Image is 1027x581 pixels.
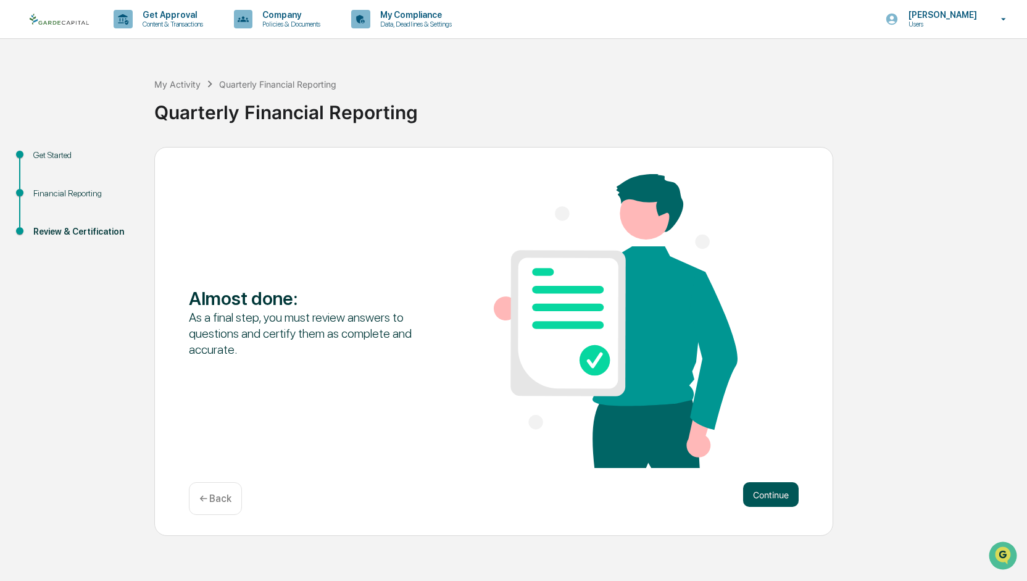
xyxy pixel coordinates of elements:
[12,25,225,45] p: How can we help?
[154,79,201,90] div: My Activity
[87,208,149,218] a: Powered byPylon
[85,150,158,172] a: 🗄️Attestations
[899,10,983,20] p: [PERSON_NAME]
[370,10,458,20] p: My Compliance
[199,493,231,504] p: ← Back
[219,79,336,90] div: Quarterly Financial Reporting
[987,540,1021,574] iframe: Open customer support
[494,174,738,468] img: Almost done
[89,156,99,166] div: 🗄️
[743,482,799,507] button: Continue
[7,173,83,196] a: 🔎Data Lookup
[33,225,135,238] div: Review & Certification
[33,149,135,162] div: Get Started
[189,287,433,309] div: Almost done :
[25,178,78,191] span: Data Lookup
[7,150,85,172] a: 🖐️Preclearance
[133,10,209,20] p: Get Approval
[189,309,433,357] div: As a final step, you must review answers to questions and certify them as complete and accurate.
[42,94,202,106] div: Start new chat
[25,155,80,167] span: Preclearance
[252,10,326,20] p: Company
[154,91,1021,123] div: Quarterly Financial Reporting
[42,106,161,116] div: We're offline, we'll be back soon
[33,187,135,200] div: Financial Reporting
[370,20,458,28] p: Data, Deadlines & Settings
[210,98,225,112] button: Start new chat
[123,209,149,218] span: Pylon
[30,14,89,25] img: logo
[12,156,22,166] div: 🖐️
[899,20,983,28] p: Users
[252,20,326,28] p: Policies & Documents
[133,20,209,28] p: Content & Transactions
[12,94,35,116] img: 1746055101610-c473b297-6a78-478c-a979-82029cc54cd1
[102,155,153,167] span: Attestations
[12,180,22,190] div: 🔎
